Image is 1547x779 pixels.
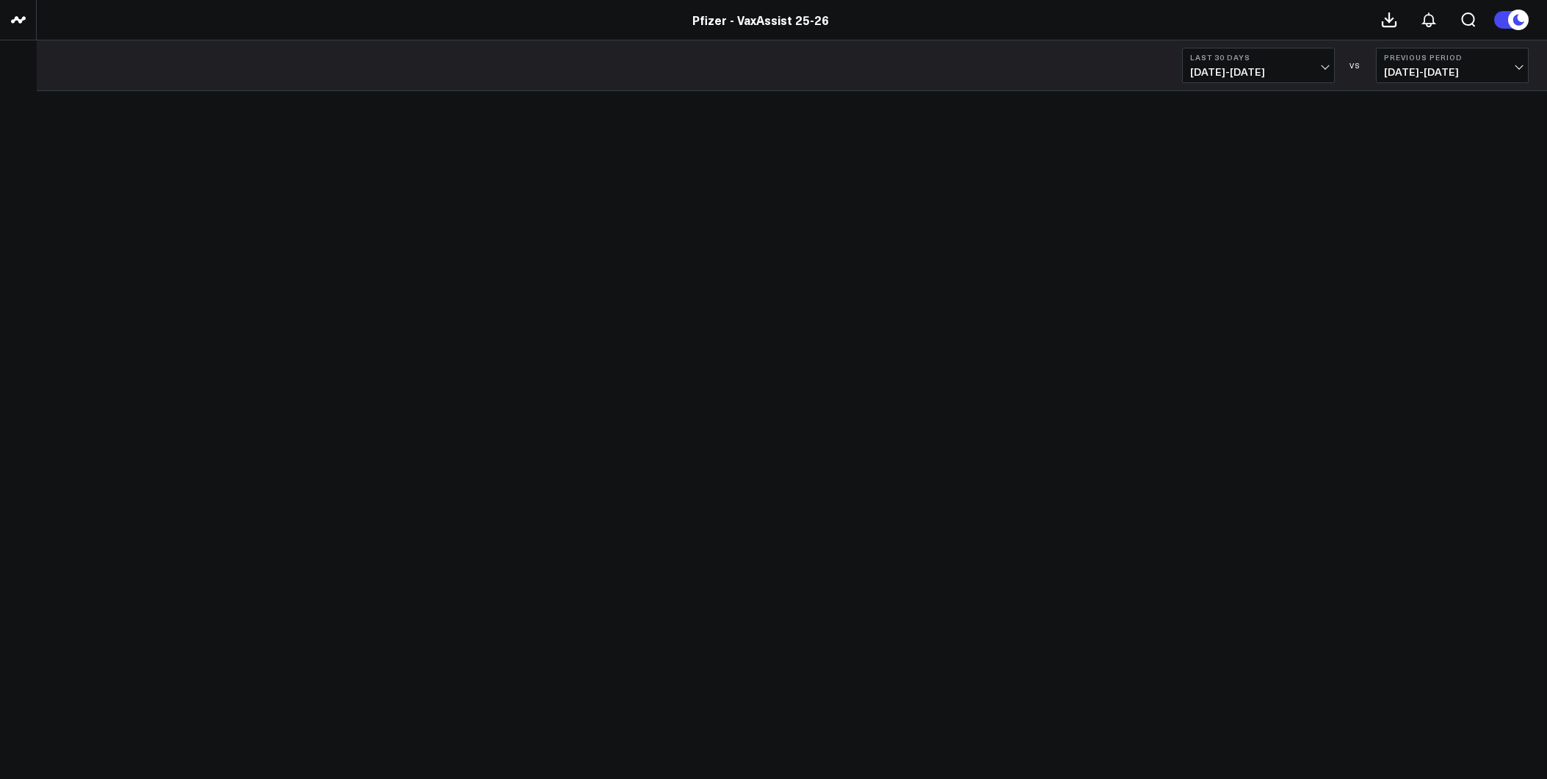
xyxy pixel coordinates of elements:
[1182,48,1335,83] button: Last 30 Days[DATE]-[DATE]
[692,12,829,28] a: Pfizer - VaxAssist 25-26
[1342,61,1369,70] div: VS
[1376,48,1529,83] button: Previous Period[DATE]-[DATE]
[1384,53,1521,62] b: Previous Period
[1190,66,1327,78] span: [DATE] - [DATE]
[1190,53,1327,62] b: Last 30 Days
[1384,66,1521,78] span: [DATE] - [DATE]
